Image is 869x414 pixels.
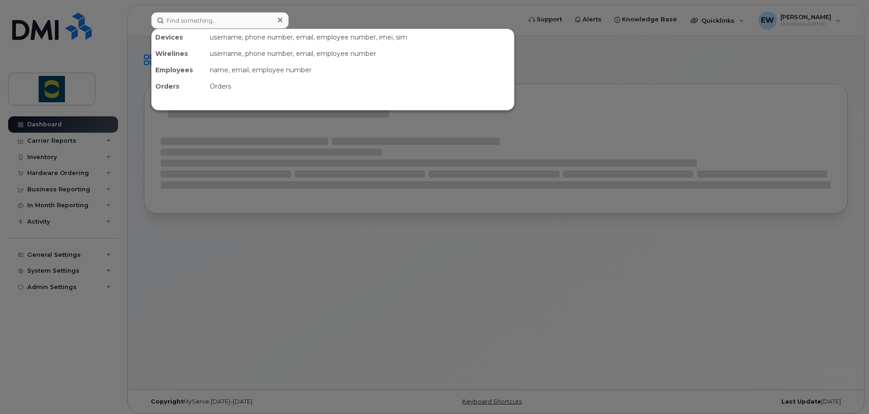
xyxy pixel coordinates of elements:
[206,62,514,78] div: name, email, employee number
[152,62,206,78] div: Employees
[206,29,514,45] div: username, phone number, email, employee number, imei, sim
[152,78,206,95] div: Orders
[152,29,206,45] div: Devices
[152,45,206,62] div: Wirelines
[206,45,514,62] div: username, phone number, email, employee number
[206,78,514,95] div: Orders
